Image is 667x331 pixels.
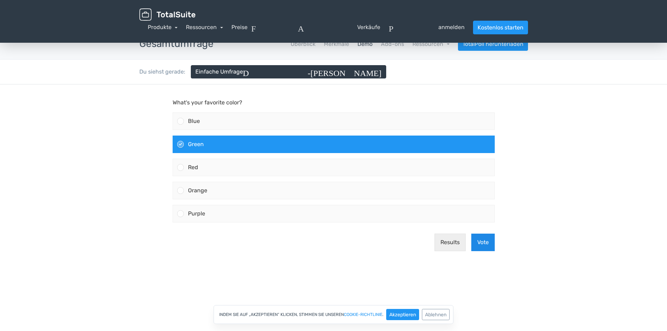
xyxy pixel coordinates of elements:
font: TotalPoll herunterladen [463,41,523,47]
button: Akzeptieren [386,309,419,320]
font: Add-ons [381,41,404,47]
font: Einfache Umfrage [195,68,243,75]
font: Dropdown-[PERSON_NAME] [243,68,382,76]
a: Frage_AntwortVerkäufe [251,23,380,32]
font: Ressourcen [412,41,443,47]
a: Überblick [291,40,315,48]
font: Person [389,23,435,32]
font: Überblick [291,41,315,47]
a: Personanmelden [389,23,464,32]
font: Akzeptieren [389,312,416,318]
a: Ressourcen [412,41,450,47]
font: Gesamtumfrage [139,38,214,49]
a: Produkte [148,24,178,30]
span: Orange [188,103,207,109]
font: Ressourcen [186,24,217,30]
a: Preise [231,23,248,32]
a: Einfache Umfrage Dropdown-[PERSON_NAME] [191,65,386,78]
font: Frage_Antwort [251,23,354,32]
span: Purple [188,126,205,132]
font: Kostenlos starten [478,24,523,31]
a: Ressourcen [186,24,223,30]
a: TotalPoll herunterladen [458,37,528,51]
button: Vote [471,149,495,167]
font: anmelden [438,24,465,30]
a: Add-ons [381,40,404,48]
font: . [382,312,383,317]
font: Du siehst gerade: [139,68,185,75]
span: Green [188,56,204,63]
a: Demo [357,40,373,48]
font: Preise [231,24,248,30]
a: Kostenlos starten [473,21,528,34]
a: Cookie-Richtlinie [344,312,382,317]
img: TotalSuite für WordPress [139,8,195,21]
font: Ablehnen [425,312,446,318]
button: Ablehnen [422,309,450,320]
font: Merkmale [324,41,349,47]
font: Indem Sie auf „Akzeptieren“ klicken, stimmen Sie unseren [219,312,344,317]
span: Red [188,80,198,86]
font: Demo [357,41,373,47]
p: What's your favorite color? [173,14,495,22]
font: Produkte [148,24,172,30]
button: Results [435,149,466,167]
font: Verkäufe [357,24,380,30]
span: Blue [188,33,200,40]
a: Merkmale [324,40,349,48]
